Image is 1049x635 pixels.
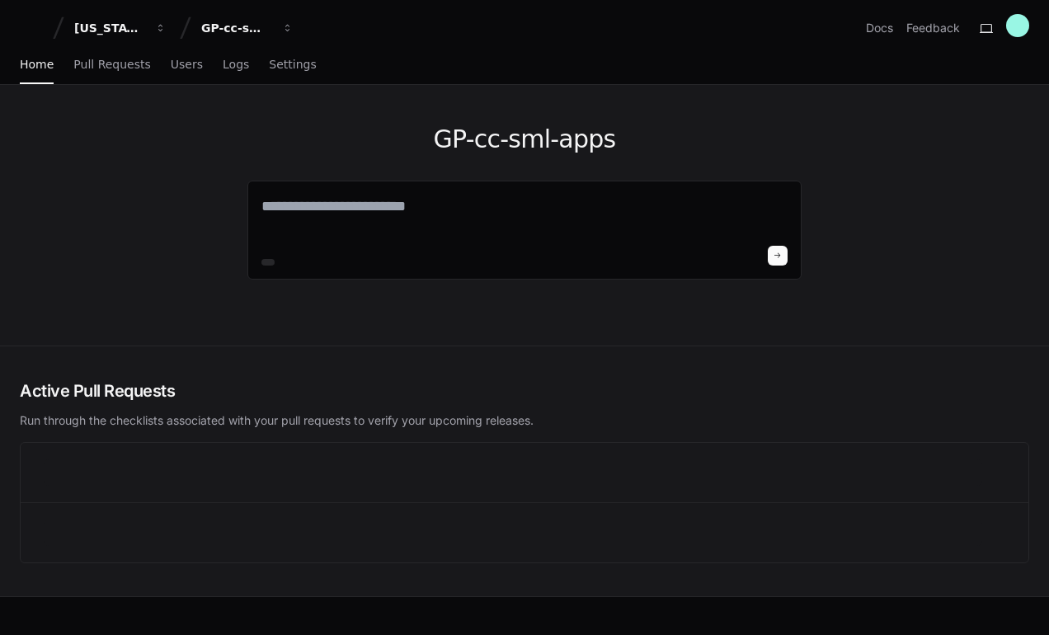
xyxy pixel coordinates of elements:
span: Logs [223,59,249,69]
button: Feedback [906,20,960,36]
a: Logs [223,46,249,84]
div: GP-cc-sml-apps [201,20,272,36]
button: GP-cc-sml-apps [195,13,300,43]
h1: GP-cc-sml-apps [247,125,802,154]
a: Home [20,46,54,84]
a: Docs [866,20,893,36]
span: Users [171,59,203,69]
h2: Active Pull Requests [20,379,1029,402]
span: Pull Requests [73,59,150,69]
p: Run through the checklists associated with your pull requests to verify your upcoming releases. [20,412,1029,429]
a: Users [171,46,203,84]
button: [US_STATE] Pacific [68,13,173,43]
div: [US_STATE] Pacific [74,20,145,36]
span: Home [20,59,54,69]
a: Pull Requests [73,46,150,84]
a: Settings [269,46,316,84]
span: Settings [269,59,316,69]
